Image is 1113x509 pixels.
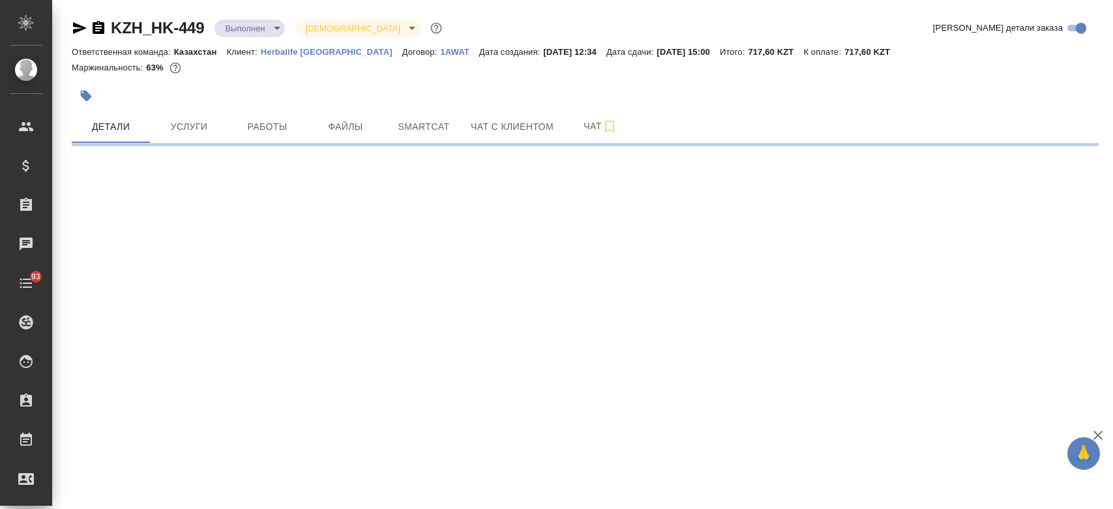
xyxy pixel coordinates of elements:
[111,19,204,37] a: KZH_HK-449
[428,20,445,37] button: Доп статусы указывают на важность/срочность заказа
[174,47,227,57] p: Казахстан
[720,47,748,57] p: Итого:
[402,47,441,57] p: Договор:
[72,63,146,72] p: Маржинальность:
[602,119,617,134] svg: Подписаться
[261,47,402,57] p: Herbalife [GEOGRAPHIC_DATA]
[91,20,106,36] button: Скопировать ссылку
[1067,437,1100,470] button: 🙏
[440,47,479,57] p: 1AWAT
[479,47,543,57] p: Дата создания:
[1073,440,1095,467] span: 🙏
[295,20,420,37] div: Выполнен
[72,20,87,36] button: Скопировать ссылку для ЯМессенджера
[80,119,142,135] span: Детали
[393,119,455,135] span: Smartcat
[261,46,402,57] a: Herbalife [GEOGRAPHIC_DATA]
[167,59,184,76] button: 37.90 RUB;
[72,82,100,110] button: Добавить тэг
[72,47,174,57] p: Ответственная команда:
[657,47,720,57] p: [DATE] 15:00
[803,47,844,57] p: К оплате:
[471,119,554,135] span: Чат с клиентом
[236,119,299,135] span: Работы
[748,47,803,57] p: 717,60 KZT
[302,23,404,34] button: [DEMOGRAPHIC_DATA]
[314,119,377,135] span: Файлы
[146,63,166,72] p: 63%
[215,20,284,37] div: Выполнен
[158,119,220,135] span: Услуги
[23,270,48,283] span: 93
[569,118,632,134] span: Чат
[3,267,49,300] a: 93
[606,47,657,57] p: Дата сдачи:
[221,23,269,34] button: Выполнен
[226,47,260,57] p: Клиент:
[440,46,479,57] a: 1AWAT
[933,22,1063,35] span: [PERSON_NAME] детали заказа
[844,47,900,57] p: 717,60 KZT
[543,47,606,57] p: [DATE] 12:34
